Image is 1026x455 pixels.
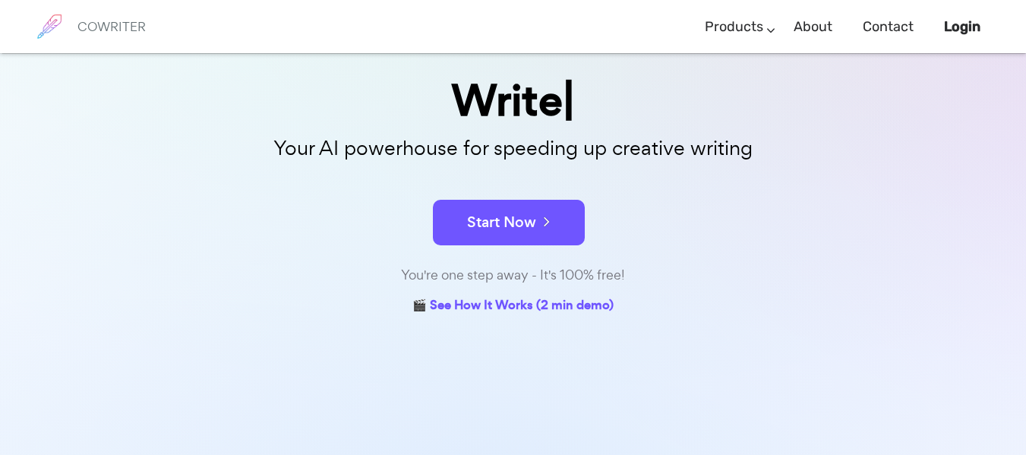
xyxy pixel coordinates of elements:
a: 🎬 See How It Works (2 min demo) [412,295,614,318]
div: You're one step away - It's 100% free! [134,264,893,286]
a: Contact [863,5,914,49]
button: Start Now [433,200,585,245]
a: Products [705,5,763,49]
a: Login [944,5,980,49]
p: Your AI powerhouse for speeding up creative writing [134,132,893,165]
h6: COWRITER [77,20,146,33]
img: brand logo [30,8,68,46]
a: About [794,5,832,49]
b: Login [944,18,980,35]
div: Write [134,79,893,122]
